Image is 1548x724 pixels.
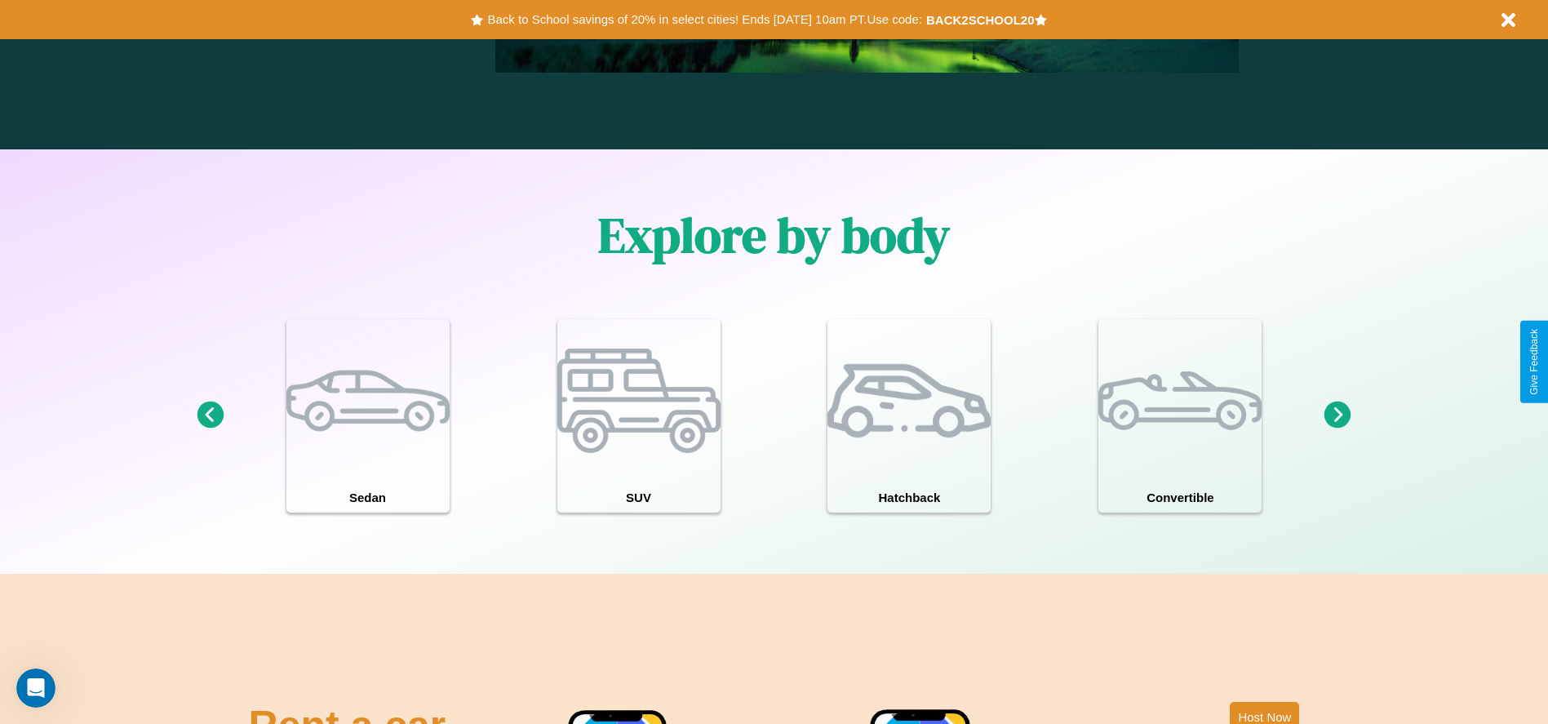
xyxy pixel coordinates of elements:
[557,482,721,513] h4: SUV
[16,668,55,708] iframe: Intercom live chat
[1098,482,1262,513] h4: Convertible
[286,482,450,513] h4: Sedan
[1528,329,1540,395] div: Give Feedback
[483,8,925,31] button: Back to School savings of 20% in select cities! Ends [DATE] 10am PT.Use code:
[827,482,991,513] h4: Hatchback
[598,202,950,269] h1: Explore by body
[926,13,1035,27] b: BACK2SCHOOL20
